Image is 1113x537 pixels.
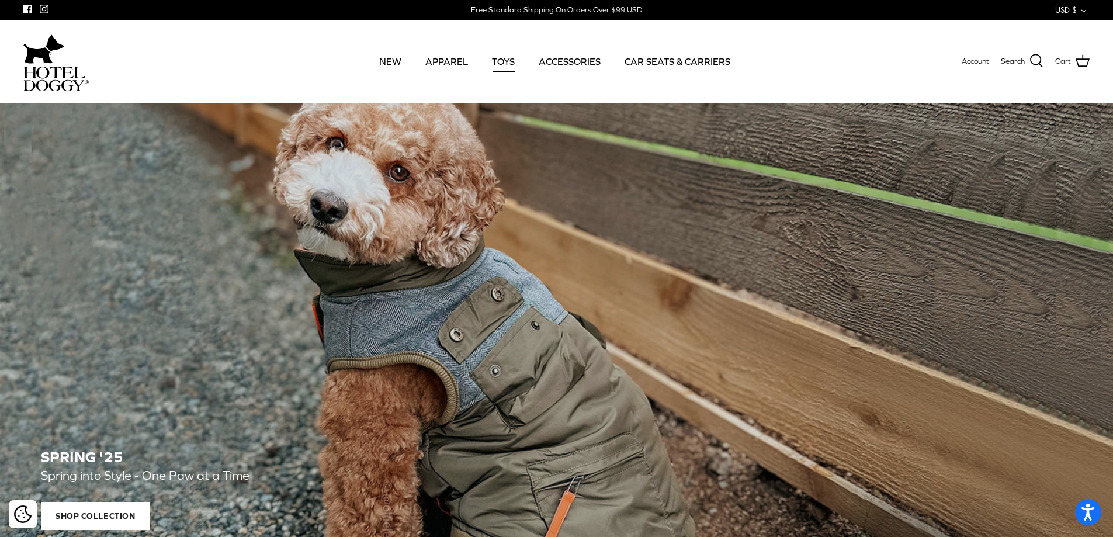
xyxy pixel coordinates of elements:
a: Free Standard Shipping On Orders Over $99 USD [471,1,642,19]
a: APPAREL [415,41,479,81]
span: Shop Collection [41,502,150,530]
a: hoteldoggycom [23,32,89,91]
span: Account [962,57,989,65]
img: hoteldoggycom [23,67,89,91]
a: Account [962,56,989,68]
a: Cart [1055,54,1090,69]
a: Search [1001,54,1043,69]
a: ACCESSORIES [528,41,611,81]
img: dog-icon.svg [23,32,64,67]
img: Cookie policy [14,505,32,523]
a: NEW [369,41,412,81]
a: TOYS [481,41,525,81]
a: Facebook [23,5,32,13]
a: CAR SEATS & CARRIERS [614,41,741,81]
h2: SPRING '25 [41,449,1072,466]
span: Cart [1055,56,1071,68]
div: Cookie policy [9,500,37,528]
p: Spring into Style - One Paw at a Time [41,466,573,486]
div: Primary navigation [174,41,936,81]
button: Cookie policy [12,504,33,525]
a: Instagram [40,5,48,13]
div: Free Standard Shipping On Orders Over $99 USD [471,5,642,15]
span: Search [1001,56,1025,68]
